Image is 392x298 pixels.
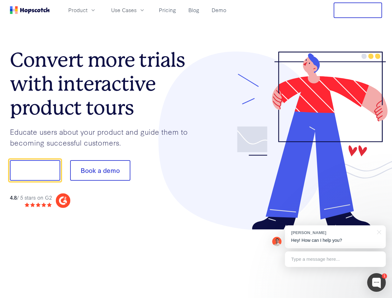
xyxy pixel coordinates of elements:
div: 1 [382,273,387,279]
button: Book a demo [70,160,130,181]
p: Hey! How can I help you? [291,237,380,244]
div: / 5 stars on G2 [10,194,52,201]
button: Use Cases [107,5,149,15]
img: Mark Spera [272,237,282,246]
a: Demo [209,5,229,15]
strong: 4.8 [10,194,17,201]
a: Blog [186,5,202,15]
div: [PERSON_NAME] [291,230,373,236]
p: Educate users about your product and guide them to becoming successful customers. [10,126,196,148]
span: Use Cases [111,6,137,14]
span: Product [68,6,88,14]
button: Free Trial [334,2,382,18]
button: Show me! [10,160,60,181]
button: Product [65,5,100,15]
a: Pricing [156,5,178,15]
a: Home [10,6,50,14]
h1: Convert more trials with interactive product tours [10,48,196,120]
div: Type a message here... [285,251,386,267]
